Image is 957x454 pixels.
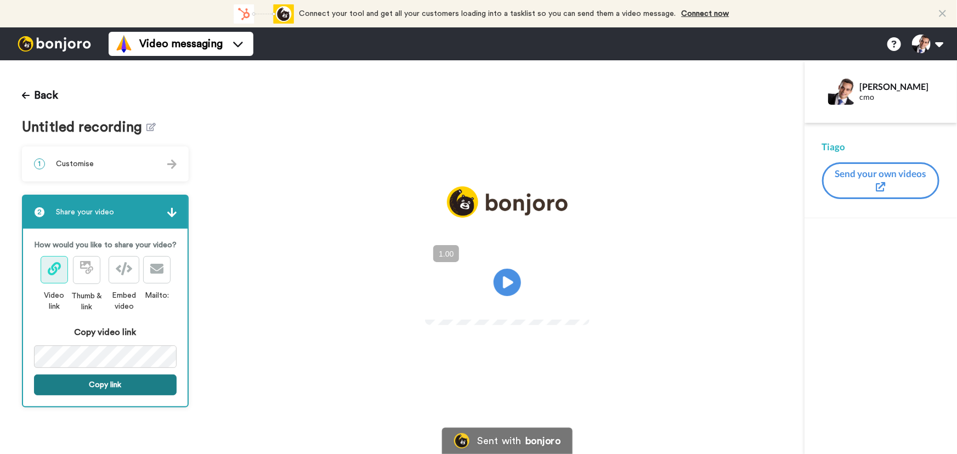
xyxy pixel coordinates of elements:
span: Share your video [56,207,114,218]
div: cmo [860,93,939,102]
div: Thumb & link [68,291,105,313]
p: How would you like to share your video? [34,240,177,251]
img: arrow.svg [167,208,177,217]
div: 1Customise [22,146,189,181]
div: Video link [40,290,69,312]
img: Bonjoro Logo [454,433,469,449]
div: bonjoro [525,436,560,446]
span: Customise [56,158,94,169]
span: Video messaging [139,36,223,52]
div: Copy video link [34,326,177,339]
div: Mailto: [143,290,171,301]
span: 1 [34,158,45,169]
div: Tiago [822,140,939,154]
img: arrow.svg [167,160,177,169]
img: vm-color.svg [115,35,133,53]
span: Untitled recording [22,120,147,135]
div: Sent with [477,436,521,446]
div: animation [234,4,294,24]
img: bj-logo-header-white.svg [13,36,95,52]
button: Copy link [34,374,177,395]
span: 2 [34,207,45,218]
a: Bonjoro LogoSent withbonjoro [442,428,573,454]
button: Back [22,82,58,109]
div: Embed video [105,290,143,312]
div: [PERSON_NAME] [860,81,939,92]
span: Connect your tool and get all your customers loading into a tasklist so you can send them a video... [299,10,676,18]
img: Profile Image [828,78,854,105]
img: Full screen [569,299,580,310]
a: Connect now [682,10,729,18]
button: Send your own videos [822,162,939,199]
img: logo_full.png [447,186,568,218]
